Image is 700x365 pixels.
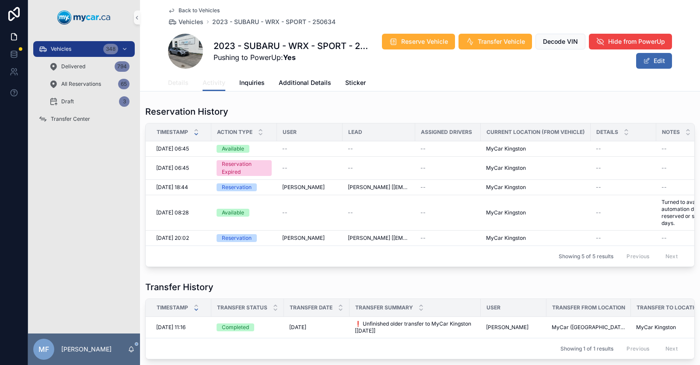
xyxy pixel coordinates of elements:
span: -- [420,209,426,216]
span: User [486,304,500,311]
span: -- [420,165,426,172]
span: [DATE] 08:28 [156,209,189,216]
span: Timestamp [157,129,188,136]
span: Pushing to PowerUp: [213,52,370,63]
span: -- [661,184,667,191]
span: Details [596,129,618,136]
span: Showing 1 of 1 results [560,345,613,352]
span: [DATE] 06:45 [156,145,189,152]
span: Inquiries [239,78,265,87]
div: Available [222,209,244,217]
button: Hide from PowerUp [589,34,672,49]
span: [PERSON_NAME] [486,324,528,331]
span: [DATE] 11:16 [156,324,185,331]
div: 794 [115,61,129,72]
span: Lead [348,129,362,136]
span: Vehicles [51,46,71,53]
a: Transfer Center [33,111,135,127]
strong: Yes [283,53,296,62]
a: Inquiries [239,75,265,92]
span: [DATE] 18:44 [156,184,188,191]
h1: Reservation History [145,105,228,118]
button: Edit [636,53,672,69]
span: [PERSON_NAME] [282,184,325,191]
span: Showing 5 of 5 results [559,253,613,260]
span: Transfer Center [51,116,90,123]
span: Additional Details [279,78,331,87]
span: -- [348,209,353,216]
span: Details [168,78,189,87]
div: 3 [119,96,129,107]
span: -- [348,165,353,172]
span: Transfer Status [217,304,267,311]
span: -- [420,184,426,191]
h1: 2023 - SUBARU - WRX - SPORT - 250634 [213,40,370,52]
span: -- [596,209,601,216]
span: [DATE] 20:02 [156,235,189,242]
span: Action Type [217,129,252,136]
a: Activity [203,75,225,91]
a: Draft3 [44,94,135,109]
span: Transfer Vehicle [478,37,525,46]
span: -- [282,165,287,172]
span: MyCar Kingston [486,235,526,242]
span: Draft [61,98,74,105]
span: MyCar Kingston [486,165,526,172]
span: Transfer Date [290,304,332,311]
p: [PERSON_NAME] [61,345,112,354]
div: Reservation Expired [222,160,266,176]
span: -- [282,209,287,216]
span: Transfer From Location [552,304,625,311]
span: Assigned Drivers [421,129,472,136]
a: Sticker [345,75,366,92]
span: User [283,129,297,136]
a: Delivered794 [44,59,135,74]
a: Details [168,75,189,92]
span: MyCar Kingston [486,209,526,216]
button: Transfer Vehicle [458,34,532,49]
a: All Reservations65 [44,76,135,92]
div: Reservation [222,234,252,242]
span: [DATE] 06:45 [156,165,189,172]
div: scrollable content [28,35,140,138]
a: Additional Details [279,75,331,92]
span: -- [661,165,667,172]
span: Reserve Vehicle [401,37,448,46]
span: MyCar Kingston [486,145,526,152]
div: Completed [222,323,249,331]
span: -- [420,235,426,242]
span: All Reservations [61,81,101,88]
span: Transfer Summary [355,304,413,311]
span: Current Location (from Vehicle) [486,129,585,136]
span: MF [38,344,49,354]
span: Vehicles [178,18,203,26]
span: MyCar Kingston [636,324,676,331]
span: [PERSON_NAME] [282,235,325,242]
span: Back to Vehicles [178,7,220,14]
span: -- [661,235,667,242]
span: [PERSON_NAME] [[EMAIL_ADDRESS][DOMAIN_NAME]] [348,184,410,191]
span: Activity [203,78,225,87]
span: -- [596,235,601,242]
a: Vehicles348 [33,41,135,57]
span: [PERSON_NAME] [[EMAIL_ADDRESS][DOMAIN_NAME]] [348,235,410,242]
span: Sticker [345,78,366,87]
div: Available [222,145,244,153]
span: -- [596,184,601,191]
span: -- [420,145,426,152]
span: [DATE] [289,324,306,331]
span: -- [596,165,601,172]
span: MyCar Kingston [486,184,526,191]
a: 2023 - SUBARU - WRX - SPORT - 250634 [212,18,336,26]
span: -- [348,145,353,152]
img: App logo [57,11,111,25]
h1: Transfer History [145,281,213,293]
span: ❗ Unfinished older transfer to MyCar Kingston [[DATE]] [355,320,476,334]
div: Reservation [222,183,252,191]
span: Notes [662,129,680,136]
span: Hide from PowerUp [608,37,665,46]
div: 348 [103,44,118,54]
span: MyCar ([GEOGRAPHIC_DATA]) [552,324,626,331]
span: -- [661,145,667,152]
a: Back to Vehicles [168,7,220,14]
